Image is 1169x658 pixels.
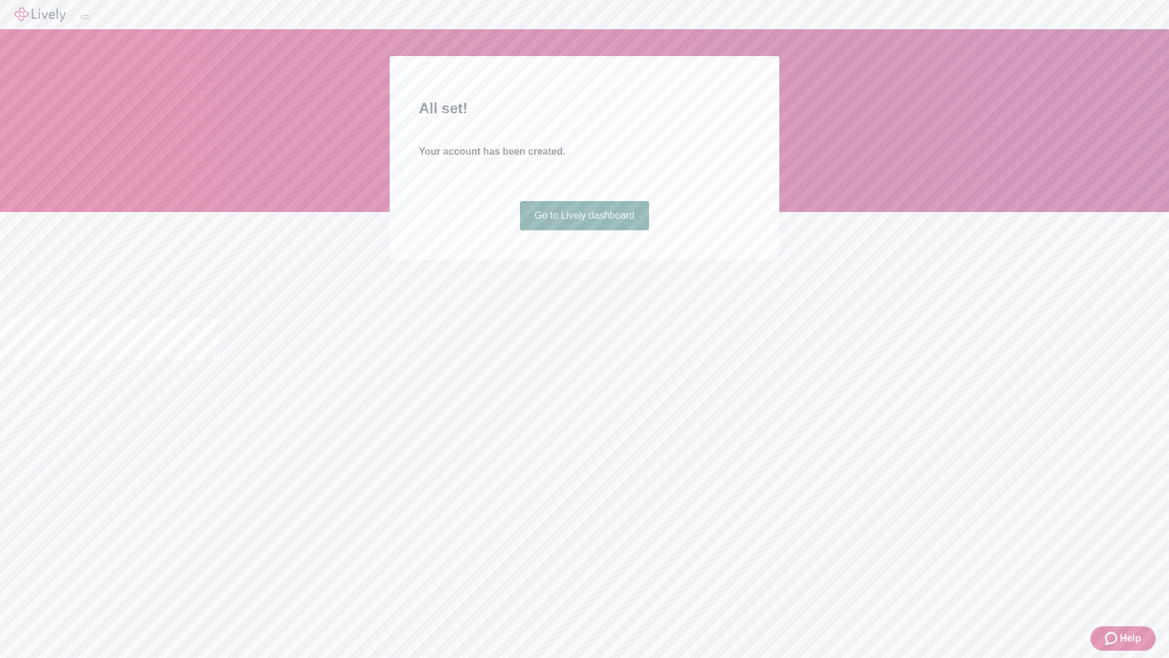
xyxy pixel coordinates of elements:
[419,97,750,119] h2: All set!
[520,201,650,230] a: Go to Lively dashboard
[1105,631,1120,646] svg: Zendesk support icon
[1090,626,1156,651] button: Zendesk support iconHelp
[80,15,90,19] button: Log out
[15,7,66,22] img: Lively
[419,144,750,159] h4: Your account has been created.
[1120,631,1141,646] span: Help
